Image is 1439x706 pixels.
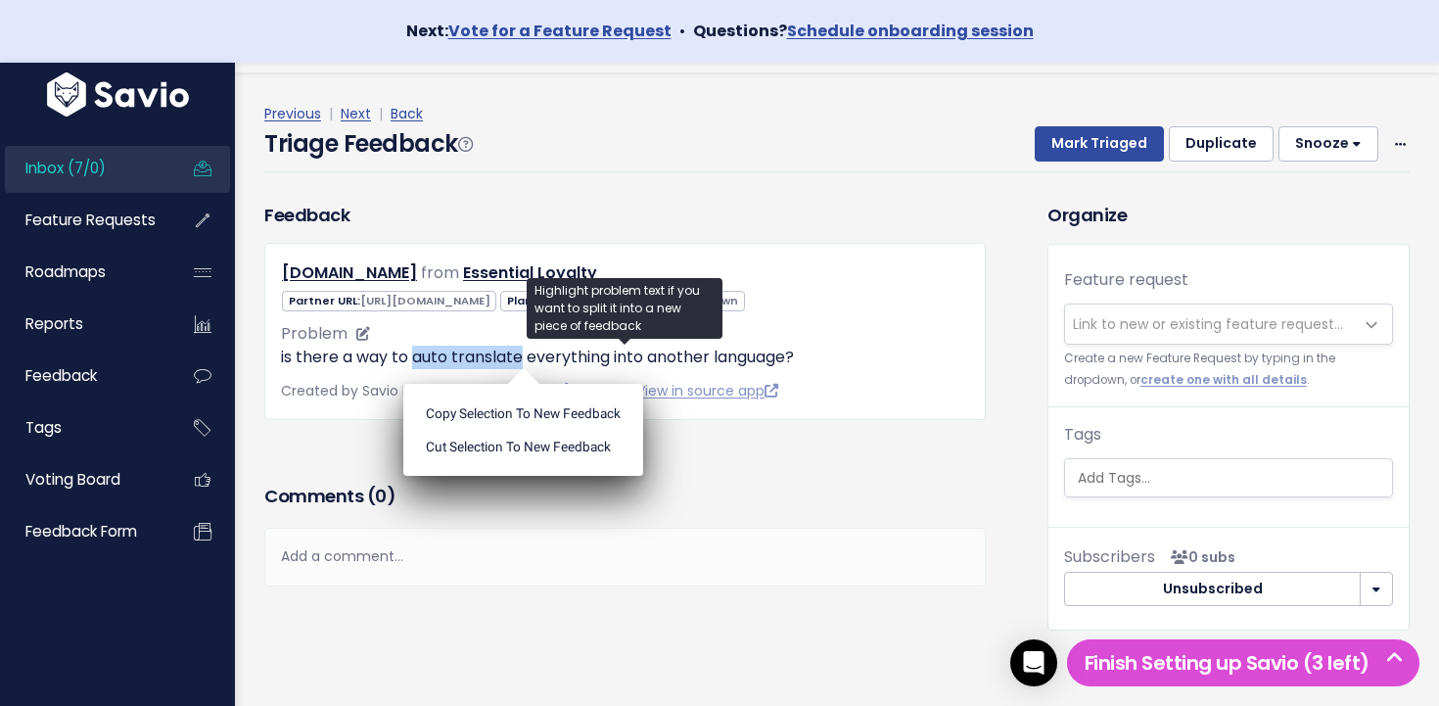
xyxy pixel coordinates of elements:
[264,104,321,123] a: Previous
[1064,545,1155,568] span: Subscribers
[1163,547,1235,567] span: <p><strong>Subscribers</strong><br><br> No subscribers yet<br> </p>
[693,20,1034,42] strong: Questions?
[25,158,106,178] span: Inbox (7/0)
[391,104,423,123] a: Back
[360,293,490,308] span: [URL][DOMAIN_NAME]
[448,20,672,42] a: Vote for a Feature Request
[25,521,137,541] span: Feedback form
[463,261,597,284] a: Essential Loyalty
[264,528,986,586] div: Add a comment...
[411,430,635,463] li: Cut selection to new Feedback
[1073,314,1343,334] span: Link to new or existing feature request...
[5,198,162,243] a: Feature Requests
[281,322,348,345] span: Problem
[1076,648,1411,678] h5: Finish Setting up Savio (3 left)
[341,104,371,123] a: Next
[527,278,722,339] div: Highlight problem text if you want to split it into a new piece of feedback
[500,291,596,311] span: Plan:
[1010,639,1057,686] div: Open Intercom Messenger
[5,146,162,191] a: Inbox (7/0)
[5,405,162,450] a: Tags
[1169,126,1274,162] button: Duplicate
[5,353,162,399] a: Feedback
[375,484,387,508] span: 0
[1278,126,1378,162] button: Snooze
[375,104,387,123] span: |
[406,20,672,42] strong: Next:
[1070,468,1397,489] input: Add Tags...
[1140,372,1307,388] a: create one with all details
[683,293,738,308] span: Unknown
[325,104,337,123] span: |
[25,469,120,490] span: Voting Board
[25,365,97,386] span: Feedback
[264,202,349,228] h3: Feedback
[25,210,156,230] span: Feature Requests
[42,72,194,117] img: logo-white.9d6f32f41409.svg
[787,20,1034,42] a: Schedule onboarding session
[5,250,162,295] a: Roadmaps
[411,397,635,430] li: Copy selection to new Feedback
[281,346,969,369] p: is there a way to auto translate everything into another language?
[5,457,162,502] a: Voting Board
[25,313,83,334] span: Reports
[25,417,62,438] span: Tags
[282,291,496,311] span: Partner URL:
[5,509,162,554] a: Feedback form
[281,381,778,400] span: Created by Savio Help Scout Bot on |
[1064,349,1393,391] small: Create a new Feature Request by typing in the dropdown, or .
[1064,268,1188,292] label: Feature request
[421,261,459,284] span: from
[264,126,472,162] h4: Triage Feedback
[636,381,778,400] a: View in source app
[282,261,417,284] a: [DOMAIN_NAME]
[1064,423,1101,447] label: Tags
[679,20,685,42] span: •
[1035,126,1164,162] button: Mark Triaged
[5,302,162,347] a: Reports
[264,483,986,510] h3: Comments ( )
[25,261,106,282] span: Roadmaps
[1047,202,1410,228] h3: Organize
[1064,572,1361,607] button: Unsubscribed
